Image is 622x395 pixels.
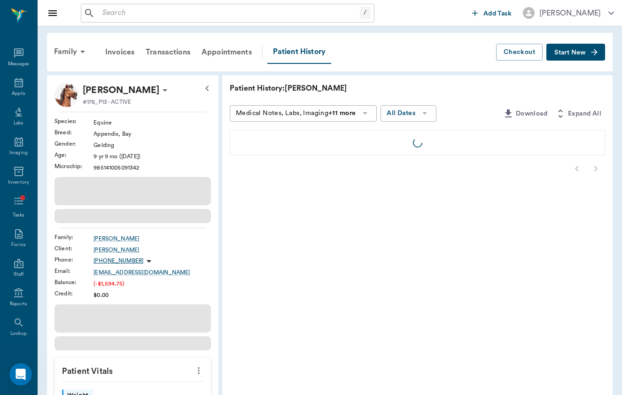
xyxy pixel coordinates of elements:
[54,117,93,125] div: Species :
[14,120,23,127] div: Labs
[83,83,159,98] div: Enzo SNAPP
[191,363,206,379] button: more
[54,139,93,148] div: Gender :
[99,7,360,20] input: Search
[93,279,211,288] div: (-$1,594.75)
[499,105,551,123] button: Download
[54,289,93,298] div: Credit :
[360,7,370,19] div: /
[539,8,601,19] div: [PERSON_NAME]
[546,44,605,61] button: Start New
[9,149,28,156] div: Imaging
[54,233,93,241] div: Family :
[54,256,93,264] div: Phone :
[100,41,140,63] a: Invoices
[10,301,27,308] div: Reports
[515,4,622,22] button: [PERSON_NAME]
[93,291,211,299] div: $0.00
[93,118,211,127] div: Equine
[267,40,331,64] a: Patient History
[230,83,512,94] p: Patient History: [PERSON_NAME]
[381,105,436,122] button: All Dates
[8,179,29,186] div: Inventory
[93,152,211,161] div: 9 yr 9 mo ([DATE])
[43,4,62,23] button: Close drawer
[551,105,605,123] button: Expand All
[54,278,93,287] div: Balance :
[54,244,93,253] div: Client :
[12,90,25,97] div: Appts
[328,110,356,116] b: +11 more
[496,44,543,61] button: Checkout
[54,83,79,107] img: Profile Image
[9,363,32,386] iframe: Intercom live chat
[93,257,143,265] p: [PHONE_NUMBER]
[54,358,211,381] p: Patient Vitals
[468,4,515,22] button: Add Task
[93,268,211,277] a: [EMAIL_ADDRESS][DOMAIN_NAME]
[140,41,196,63] a: Transactions
[93,234,211,243] a: [PERSON_NAME]
[54,128,93,137] div: Breed :
[93,141,211,149] div: Gelding
[13,212,24,219] div: Tasks
[93,246,211,254] a: [PERSON_NAME]
[14,271,23,278] div: Staff
[568,108,601,120] span: Expand All
[54,151,93,159] div: Age :
[54,162,93,170] div: Microchip :
[93,130,211,138] div: Appendix, Bay
[83,98,131,106] p: #178_P13 - ACTIVE
[10,330,27,337] div: Lookup
[11,241,25,248] div: Forms
[8,61,30,68] div: Messages
[236,108,356,119] div: Medical Notes, Labs, Imaging
[48,40,94,63] div: Family
[83,83,159,98] p: [PERSON_NAME]
[93,163,211,172] div: 985141005091342
[54,267,93,275] div: Email :
[196,41,257,63] a: Appointments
